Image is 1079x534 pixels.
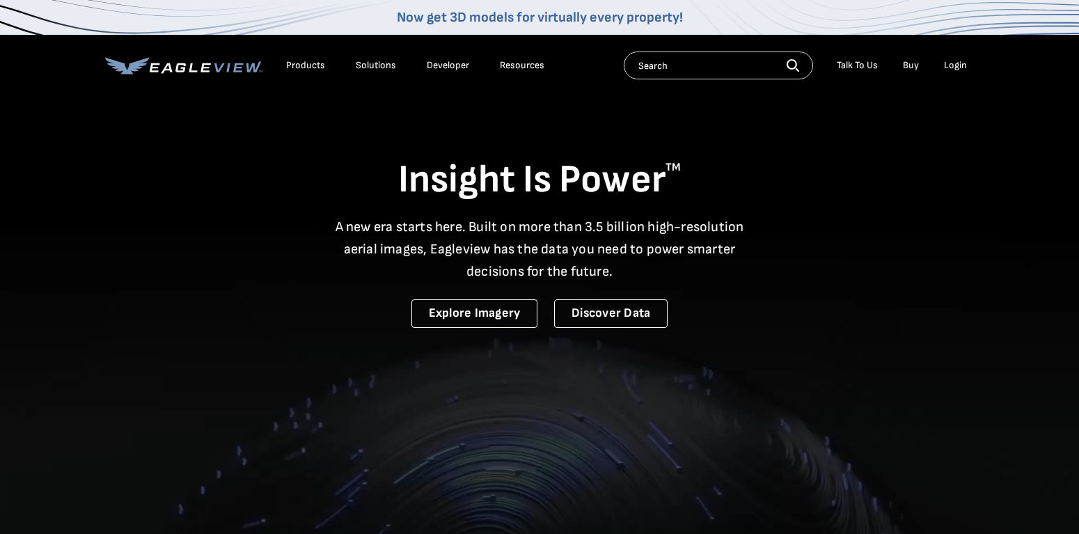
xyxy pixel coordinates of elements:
a: Explore Imagery [411,299,538,328]
a: Now get 3D models for virtually every property! [397,9,683,26]
a: Developer [427,59,469,72]
input: Search [624,52,813,79]
p: A new era starts here. Built on more than 3.5 billion high-resolution aerial images, Eagleview ha... [326,216,753,283]
h1: Insight Is Power [105,156,974,205]
div: Resources [500,59,544,72]
a: Buy [903,59,919,72]
a: Discover Data [554,299,668,328]
sup: TM [665,161,681,174]
div: Talk To Us [837,59,878,72]
div: Products [286,59,325,72]
div: Solutions [356,59,396,72]
div: Login [944,59,967,72]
